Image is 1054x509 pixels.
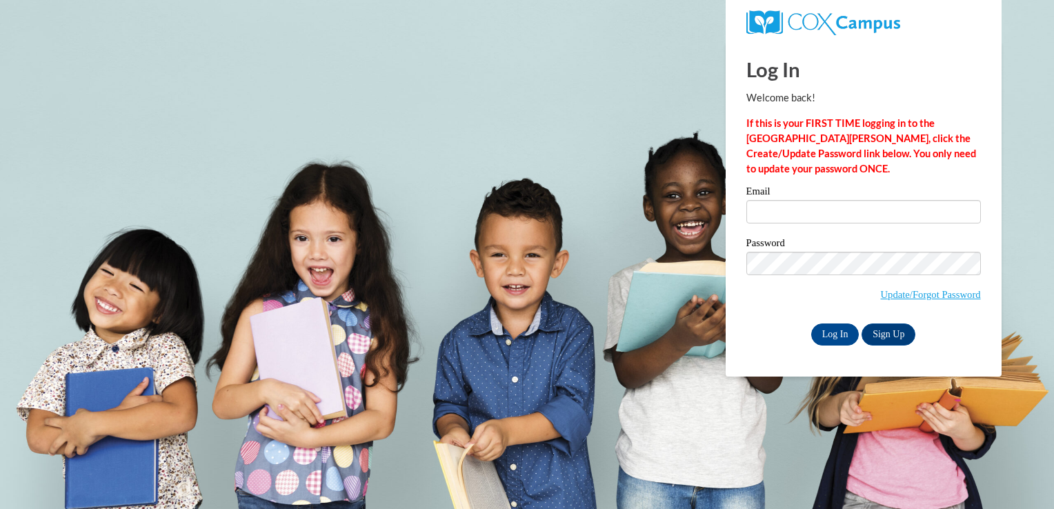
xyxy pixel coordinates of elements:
img: COX Campus [746,10,900,35]
strong: If this is your FIRST TIME logging in to the [GEOGRAPHIC_DATA][PERSON_NAME], click the Create/Upd... [746,117,976,174]
h1: Log In [746,55,981,83]
label: Email [746,186,981,200]
a: Sign Up [862,323,915,346]
label: Password [746,238,981,252]
a: Update/Forgot Password [881,289,981,300]
input: Log In [811,323,859,346]
p: Welcome back! [746,90,981,106]
a: COX Campus [746,16,900,28]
